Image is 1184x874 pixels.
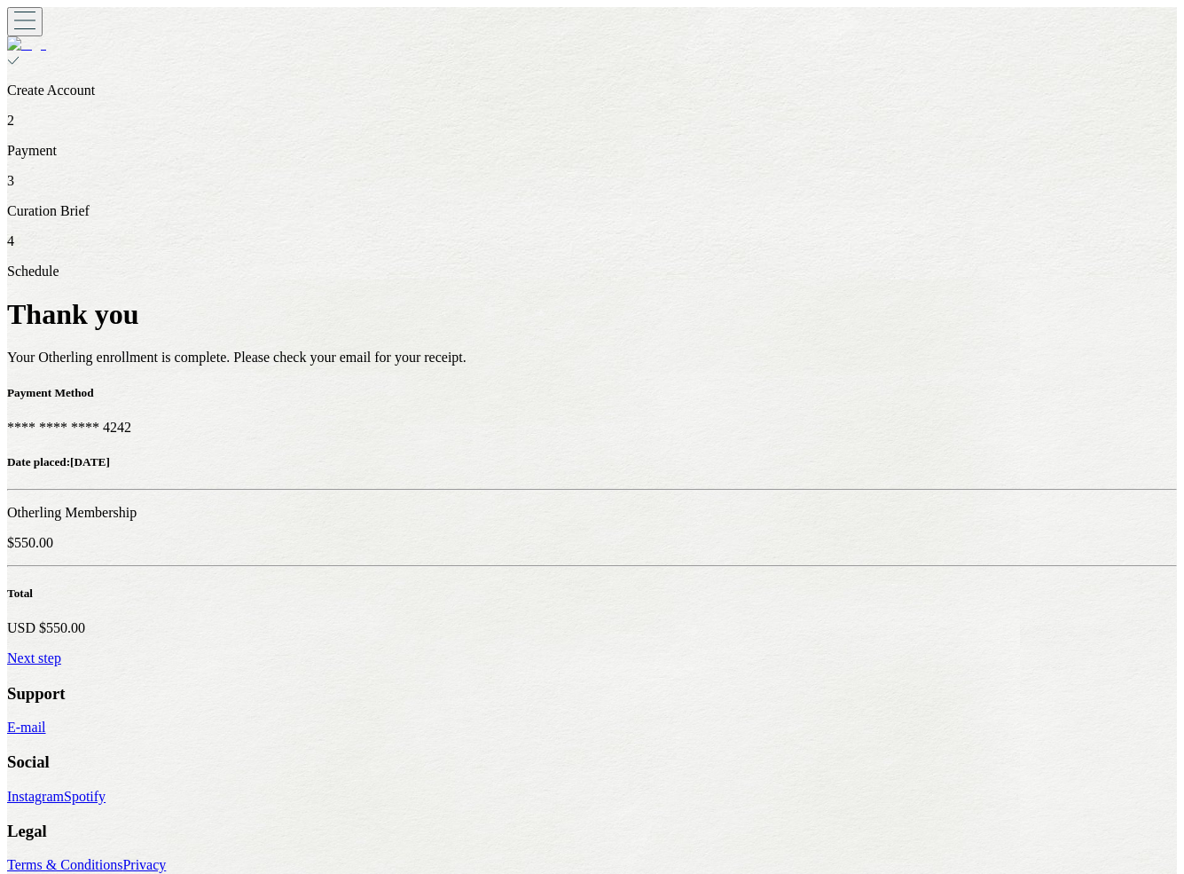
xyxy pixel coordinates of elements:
a: Next step [7,651,61,666]
a: E-mail [7,720,46,735]
p: $ 550.00 [7,536,1177,552]
img: logo [7,36,46,52]
span: 2 [7,113,14,128]
h3: Social [7,752,1177,772]
p: Otherling Membership [7,506,1177,522]
h3: Legal [7,822,1177,841]
a: Instagram [7,789,64,804]
a: Terms & Conditions [7,857,122,872]
p: Curation Brief [7,203,1177,219]
p: Payment [7,143,1177,159]
p: Create Account [7,83,1177,98]
h5: Payment Method [7,386,1177,400]
a: Privacy [122,857,166,872]
a: Spotify [64,789,106,804]
h5: Total [7,587,1177,602]
p: Schedule [7,264,1177,280]
span: 3 [7,173,14,188]
p: USD $ 550.00 [7,621,1177,637]
span: 4 [7,233,14,248]
p: Your Otherling enrollment is complete. Please check your email for your receipt. [7,350,1177,366]
h3: Support [7,684,1177,704]
h1: Thank you [7,298,1177,331]
h5: Date placed: [DATE] [7,455,1177,469]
